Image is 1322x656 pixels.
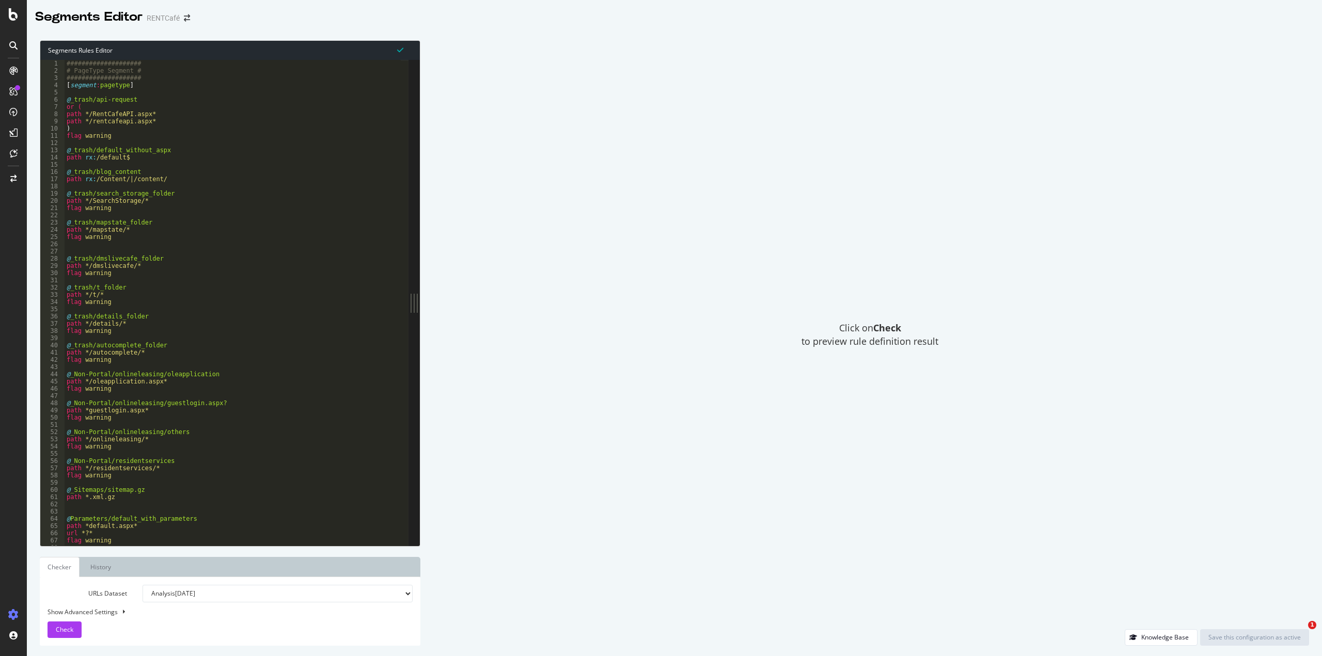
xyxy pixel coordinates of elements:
[40,219,65,226] div: 23
[40,363,65,371] div: 43
[40,248,65,255] div: 27
[40,557,80,577] a: Checker
[40,183,65,190] div: 18
[1141,633,1189,642] div: Knowledge Base
[40,175,65,183] div: 17
[40,262,65,269] div: 29
[40,450,65,457] div: 55
[40,515,65,522] div: 64
[40,147,65,154] div: 13
[1125,633,1198,642] a: Knowledge Base
[40,74,65,82] div: 3
[40,269,65,277] div: 30
[48,621,82,638] button: Check
[40,607,405,616] div: Show Advanced Settings
[40,537,65,544] div: 67
[40,349,65,356] div: 41
[40,233,65,241] div: 25
[40,125,65,132] div: 10
[40,443,65,450] div: 54
[40,544,65,551] div: 68
[40,118,65,125] div: 9
[40,255,65,262] div: 28
[40,291,65,298] div: 33
[40,585,135,602] label: URLs Dataset
[40,132,65,139] div: 11
[40,428,65,436] div: 52
[801,322,938,348] span: Click on to preview rule definition result
[40,407,65,414] div: 49
[397,45,403,55] span: Syntax is valid
[56,625,73,634] span: Check
[1208,633,1301,642] div: Save this configuration as active
[40,197,65,204] div: 20
[40,298,65,306] div: 34
[40,212,65,219] div: 22
[40,313,65,320] div: 36
[184,14,190,22] div: arrow-right-arrow-left
[873,322,901,334] strong: Check
[40,457,65,465] div: 56
[40,306,65,313] div: 35
[40,226,65,233] div: 24
[40,399,65,407] div: 48
[82,557,119,577] a: History
[147,13,180,23] div: RENTCafé
[40,89,65,96] div: 5
[40,436,65,443] div: 53
[40,327,65,334] div: 38
[40,421,65,428] div: 51
[40,493,65,501] div: 61
[40,154,65,161] div: 14
[40,501,65,508] div: 62
[40,486,65,493] div: 60
[1125,629,1198,646] button: Knowledge Base
[40,190,65,197] div: 19
[40,168,65,175] div: 16
[40,41,420,60] div: Segments Rules Editor
[40,284,65,291] div: 32
[40,110,65,118] div: 8
[1308,621,1316,629] span: 1
[40,472,65,479] div: 58
[40,465,65,472] div: 57
[40,204,65,212] div: 21
[40,530,65,537] div: 66
[40,277,65,284] div: 31
[40,414,65,421] div: 50
[40,334,65,342] div: 39
[40,320,65,327] div: 37
[40,103,65,110] div: 7
[40,67,65,74] div: 2
[40,96,65,103] div: 6
[40,342,65,349] div: 40
[40,392,65,399] div: 47
[1200,629,1309,646] button: Save this configuration as active
[40,378,65,385] div: 45
[40,82,65,89] div: 4
[40,139,65,147] div: 12
[40,241,65,248] div: 26
[40,356,65,363] div: 42
[40,60,65,67] div: 1
[40,479,65,486] div: 59
[40,522,65,530] div: 65
[35,8,143,26] div: Segments Editor
[40,385,65,392] div: 46
[40,161,65,168] div: 15
[40,508,65,515] div: 63
[40,371,65,378] div: 44
[1287,621,1312,646] iframe: Intercom live chat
